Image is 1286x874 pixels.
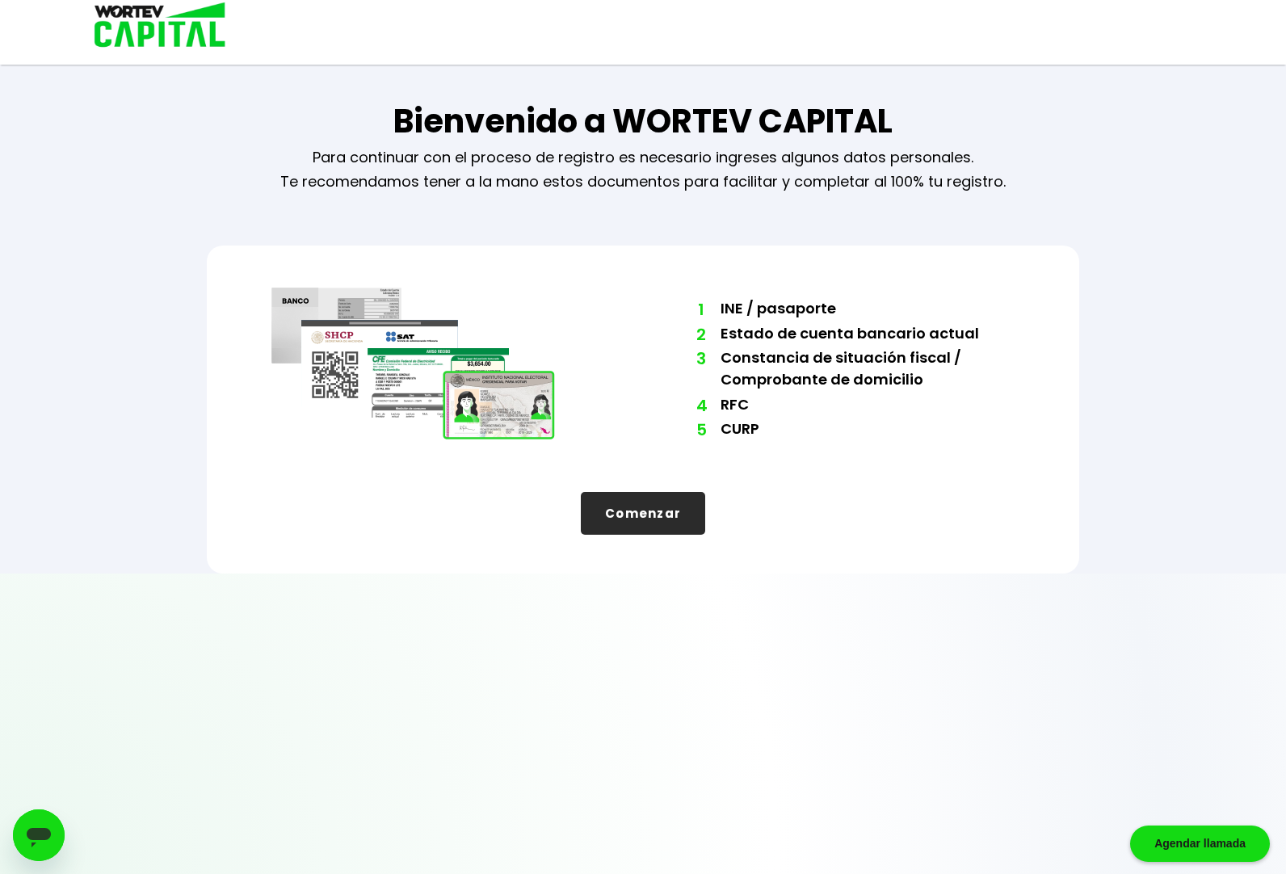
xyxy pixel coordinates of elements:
[696,297,704,321] span: 1
[280,145,1006,194] p: Para continuar con el proceso de registro es necesario ingreses algunos datos personales. Te reco...
[721,297,1015,322] li: INE / pasaporte
[721,347,1015,393] li: Constancia de situación fiscal / Comprobante de domicilio
[696,393,704,418] span: 4
[581,492,705,535] button: Comenzar
[696,347,704,371] span: 3
[721,418,1015,443] li: CURP
[721,322,1015,347] li: Estado de cuenta bancario actual
[721,393,1015,418] li: RFC
[696,418,704,442] span: 5
[393,97,893,145] h1: Bienvenido a WORTEV CAPITAL
[13,809,65,861] iframe: Button to launch messaging window
[696,322,704,347] span: 2
[1130,826,1270,862] div: Agendar llamada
